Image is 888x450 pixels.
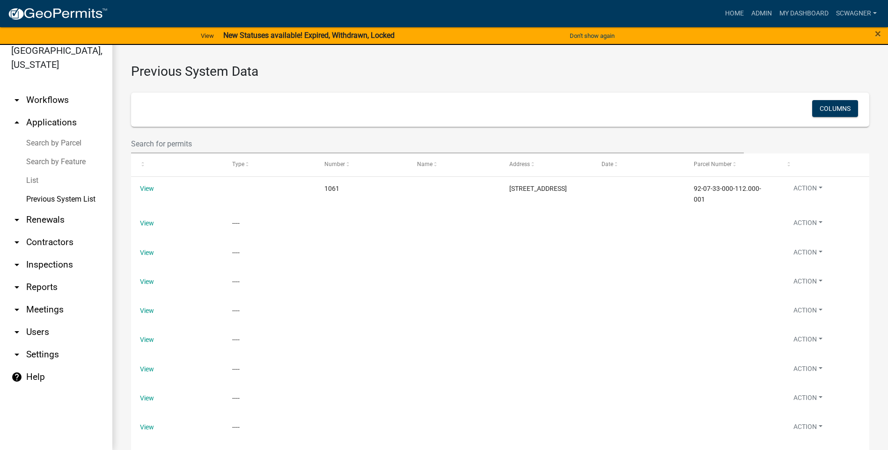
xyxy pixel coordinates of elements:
button: Action [786,247,830,261]
h3: Previous System Data [131,52,869,81]
datatable-header-cell: Name [408,153,500,176]
a: View [197,28,218,44]
a: View [140,185,154,192]
a: View [140,249,154,256]
span: 1061 [324,185,339,192]
span: ---- [232,423,240,431]
button: Action [786,364,830,377]
span: ---- [232,249,240,256]
button: Close [875,28,881,39]
button: Don't show again [566,28,618,44]
a: Home [721,5,748,22]
button: Action [786,422,830,435]
span: ---- [232,307,240,314]
datatable-header-cell: Number [316,153,408,176]
a: View [140,394,154,402]
datatable-header-cell: Address [500,153,593,176]
span: Type [232,161,244,167]
a: View [140,423,154,431]
i: arrow_drop_down [11,327,22,338]
button: Action [786,218,830,232]
span: 92-07-33-000-112.000-001 [694,185,761,203]
button: Columns [812,100,858,117]
a: View [140,336,154,343]
span: × [875,27,881,40]
span: ---- [232,219,240,227]
button: Action [786,276,830,290]
i: arrow_drop_down [11,237,22,248]
button: Action [786,393,830,406]
span: 4391 South State Road 5 [509,185,567,192]
button: Action [786,305,830,319]
a: scwagner [832,5,881,22]
span: ---- [232,336,240,343]
datatable-header-cell: Type [223,153,316,176]
span: ---- [232,394,240,402]
i: arrow_drop_down [11,349,22,360]
i: arrow_drop_up [11,117,22,128]
span: Address [509,161,530,167]
input: Search for permits [131,134,744,153]
i: help [11,371,22,383]
i: arrow_drop_down [11,304,22,315]
span: Parcel Number [694,161,732,167]
a: View [140,219,154,227]
datatable-header-cell: Date [593,153,685,176]
span: ---- [232,365,240,373]
i: arrow_drop_down [11,214,22,225]
span: ---- [232,278,240,285]
a: View [140,278,154,285]
i: arrow_drop_down [11,94,22,106]
button: Action [786,183,830,197]
datatable-header-cell: Parcel Number [685,153,777,176]
strong: New Statuses available! Expired, Withdrawn, Locked [223,31,395,40]
button: Action [786,334,830,348]
i: arrow_drop_down [11,282,22,293]
a: View [140,365,154,373]
i: arrow_drop_down [11,259,22,270]
a: View [140,307,154,314]
span: Date [602,161,613,167]
a: Admin [748,5,776,22]
span: Name [417,161,433,167]
span: Number [324,161,345,167]
a: My Dashboard [776,5,832,22]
